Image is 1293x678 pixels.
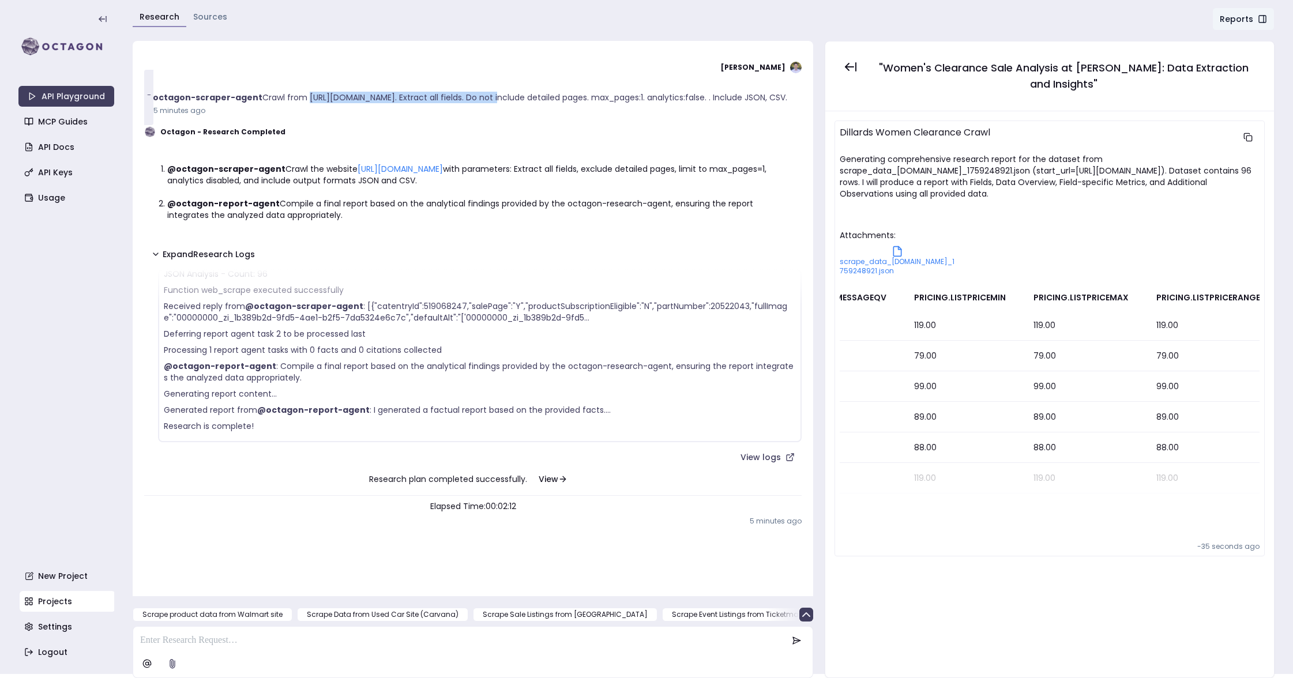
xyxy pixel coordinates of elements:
[297,608,468,621] button: Scrape Data from Used Car Site (Carvana)
[153,106,205,115] span: 5 minutes ago
[20,111,115,132] a: MCP Guides
[721,63,785,72] strong: [PERSON_NAME]
[900,432,1020,463] div: 88.00
[167,198,792,221] li: Compile a final report based on the analytical findings provided by the octagon-research-agent, e...
[1020,341,1142,371] div: 79.00
[160,127,285,137] strong: Octagon - Research Completed
[144,500,802,512] p: Elapsed Time: 00:02:12
[257,404,370,416] strong: @octagon-report-agent
[900,310,1020,341] div: 119.00
[840,229,1260,241] p: Attachments:
[18,86,114,107] a: API Playground
[1212,7,1275,31] button: Reports
[20,616,115,637] a: Settings
[900,463,1020,494] div: 119.00
[1020,285,1142,310] div: pricing.listPriceMax
[164,388,796,400] p: Generating report content…
[144,468,802,491] p: Research plan completed successfully.
[164,328,796,340] p: Deferring report agent task 2 to be processed last
[840,246,955,276] a: scrape_data_[DOMAIN_NAME]_1759248921.json
[20,187,115,208] a: Usage
[734,447,802,468] a: View logs
[1020,371,1142,402] div: 99.00
[529,468,577,491] button: View
[140,11,179,22] a: Research
[1020,402,1142,432] div: 89.00
[164,284,796,296] p: Function web_scrape executed successfully
[358,163,443,175] a: [URL][DOMAIN_NAME]
[900,371,1020,402] div: 99.00
[1142,402,1274,432] div: 89.00
[144,126,156,138] img: Octagon
[900,402,1020,432] div: 89.00
[840,542,1260,551] p: -35 seconds ago
[164,360,796,383] p: : Compile a final report based on the analytical findings provided by the octagon-research-agent,...
[1142,463,1274,494] div: 119.00
[20,162,115,183] a: API Keys
[1020,432,1142,463] div: 88.00
[164,404,796,416] p: Generated report from : I generated a factual report based on the provided facts....
[144,92,262,103] strong: @octagon-scraper-agent
[167,198,280,209] strong: @octagon-report-agent
[473,608,657,621] button: Scrape Sale Listings from [GEOGRAPHIC_DATA]
[144,517,802,526] p: 5 minutes ago
[164,268,796,280] p: JSON Analysis - Count: 96
[1142,432,1274,463] div: 88.00
[1142,371,1274,402] div: 99.00
[164,344,796,356] p: Processing 1 report agent tasks with 0 facts and 0 citations collected
[20,137,115,157] a: API Docs
[1020,463,1142,494] div: 119.00
[1142,310,1274,341] div: 119.00
[144,244,262,265] button: ExpandResearch Logs
[867,55,1260,97] button: "Women's Clearance Sale Analysis at [PERSON_NAME]: Data Extraction and Insights"
[790,62,802,73] img: @shadcn
[840,153,1260,199] p: Generating comprehensive research report for the dataset from scrape_data_[DOMAIN_NAME]_175924892...
[245,300,363,312] strong: @octagon-scraper-agent
[20,566,115,586] a: New Project
[900,285,1020,310] div: pricing.listPriceMin
[164,420,796,432] p: Research is complete!
[20,591,115,612] a: Projects
[1020,310,1142,341] div: 119.00
[840,257,955,276] span: scrape_data_[DOMAIN_NAME]_1759248921.json
[840,126,1236,149] div: Dillards Women Clearance Crawl
[1142,341,1274,371] div: 79.00
[144,92,802,103] p: Crawl from [URL][DOMAIN_NAME]. Extract all fields. Do not include detailed pages. max_pages:1. an...
[164,360,276,372] strong: @octagon-report-agent
[18,35,114,58] img: logo-rect-yK7x_WSZ.svg
[164,300,796,323] p: Received reply from : [{"catentryId":519068247,"salePage":"Y","productSubscriptionEligible":"N","...
[662,608,821,621] button: Scrape Event Listings from Ticketmaster
[900,341,1020,371] div: 79.00
[193,11,227,22] a: Sources
[20,642,115,662] a: Logout
[1142,285,1274,310] div: pricing.listPriceRange
[167,163,285,175] strong: @octagon-scraper-agent
[133,608,292,621] button: Scrape product data from Walmart site
[167,163,792,186] li: Crawl the website with parameters: Extract all fields, exclude detailed pages, limit to max_pages...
